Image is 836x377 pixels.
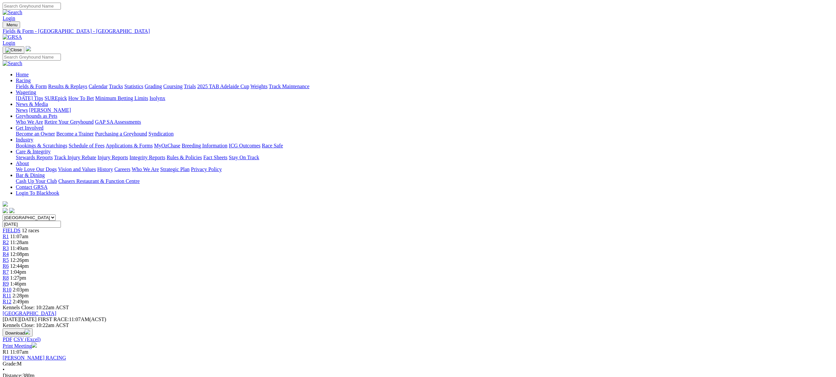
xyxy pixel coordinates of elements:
[3,208,8,213] img: facebook.svg
[3,34,22,40] img: GRSA
[16,119,43,125] a: Who We Are
[163,84,183,89] a: Coursing
[132,166,159,172] a: Who We Are
[3,10,22,15] img: Search
[3,328,33,337] button: Download
[3,361,17,366] span: Grade:
[9,208,14,213] img: twitter.svg
[3,234,9,239] span: R1
[95,119,141,125] a: GAP SA Assessments
[16,95,43,101] a: [DATE] Tips
[3,263,9,269] a: R6
[13,287,29,292] span: 2:03pm
[3,287,12,292] span: R10
[3,293,11,298] a: R11
[10,257,29,263] span: 12:26pm
[16,137,33,142] a: Industry
[5,47,22,53] img: Close
[3,311,56,316] a: [GEOGRAPHIC_DATA]
[184,84,196,89] a: Trials
[124,84,144,89] a: Statistics
[3,349,9,355] span: R1
[16,178,833,184] div: Bar & Dining
[16,184,47,190] a: Contact GRSA
[160,166,190,172] a: Strategic Plan
[3,21,20,28] button: Toggle navigation
[229,143,260,148] a: ICG Outcomes
[48,84,87,89] a: Results & Replays
[3,367,5,372] span: •
[32,342,37,348] img: printer.svg
[13,337,40,342] a: CSV (Excel)
[13,293,29,298] span: 2:28pm
[13,299,29,304] span: 2:49pm
[16,143,833,149] div: Industry
[16,107,833,113] div: News & Media
[149,95,165,101] a: Isolynx
[182,143,227,148] a: Breeding Information
[109,84,123,89] a: Tracks
[16,172,45,178] a: Bar & Dining
[10,239,28,245] span: 11:28am
[16,131,833,137] div: Get Involved
[95,131,147,137] a: Purchasing a Greyhound
[16,101,48,107] a: News & Media
[3,46,24,54] button: Toggle navigation
[106,143,153,148] a: Applications & Forms
[191,166,222,172] a: Privacy Policy
[16,119,833,125] div: Greyhounds as Pets
[262,143,283,148] a: Race Safe
[16,161,29,166] a: About
[3,305,69,310] span: Kennels Close: 10:22am ACST
[3,15,15,21] a: Login
[250,84,268,89] a: Weights
[10,275,26,281] span: 1:27pm
[129,155,165,160] a: Integrity Reports
[16,84,47,89] a: Fields & Form
[56,131,94,137] a: Become a Trainer
[16,143,67,148] a: Bookings & Scratchings
[114,166,130,172] a: Careers
[3,251,9,257] a: R4
[26,46,31,51] img: logo-grsa-white.png
[25,329,30,335] img: download.svg
[58,178,140,184] a: Chasers Restaurant & Function Centre
[97,166,113,172] a: History
[10,251,29,257] span: 12:08pm
[3,228,20,233] a: FIELDS
[38,316,69,322] span: FIRST RACE:
[38,316,106,322] span: 11:07AM(ACST)
[203,155,227,160] a: Fact Sheets
[3,275,9,281] span: R8
[3,361,833,367] div: M
[10,281,26,287] span: 1:46pm
[3,299,12,304] a: R12
[16,155,833,161] div: Care & Integrity
[3,239,9,245] a: R2
[229,155,259,160] a: Stay On Track
[3,257,9,263] a: R5
[3,61,22,66] img: Search
[3,201,8,207] img: logo-grsa-white.png
[16,95,833,101] div: Wagering
[7,22,17,27] span: Menu
[16,125,43,131] a: Get Involved
[3,221,61,228] input: Select date
[10,349,28,355] span: 11:07am
[16,131,55,137] a: Become an Owner
[16,190,59,196] a: Login To Blackbook
[3,322,833,328] div: Kennels Close: 10:22am ACST
[3,3,61,10] input: Search
[269,84,309,89] a: Track Maintenance
[3,245,9,251] a: R3
[68,143,104,148] a: Schedule of Fees
[3,316,20,322] span: [DATE]
[3,337,12,342] a: PDF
